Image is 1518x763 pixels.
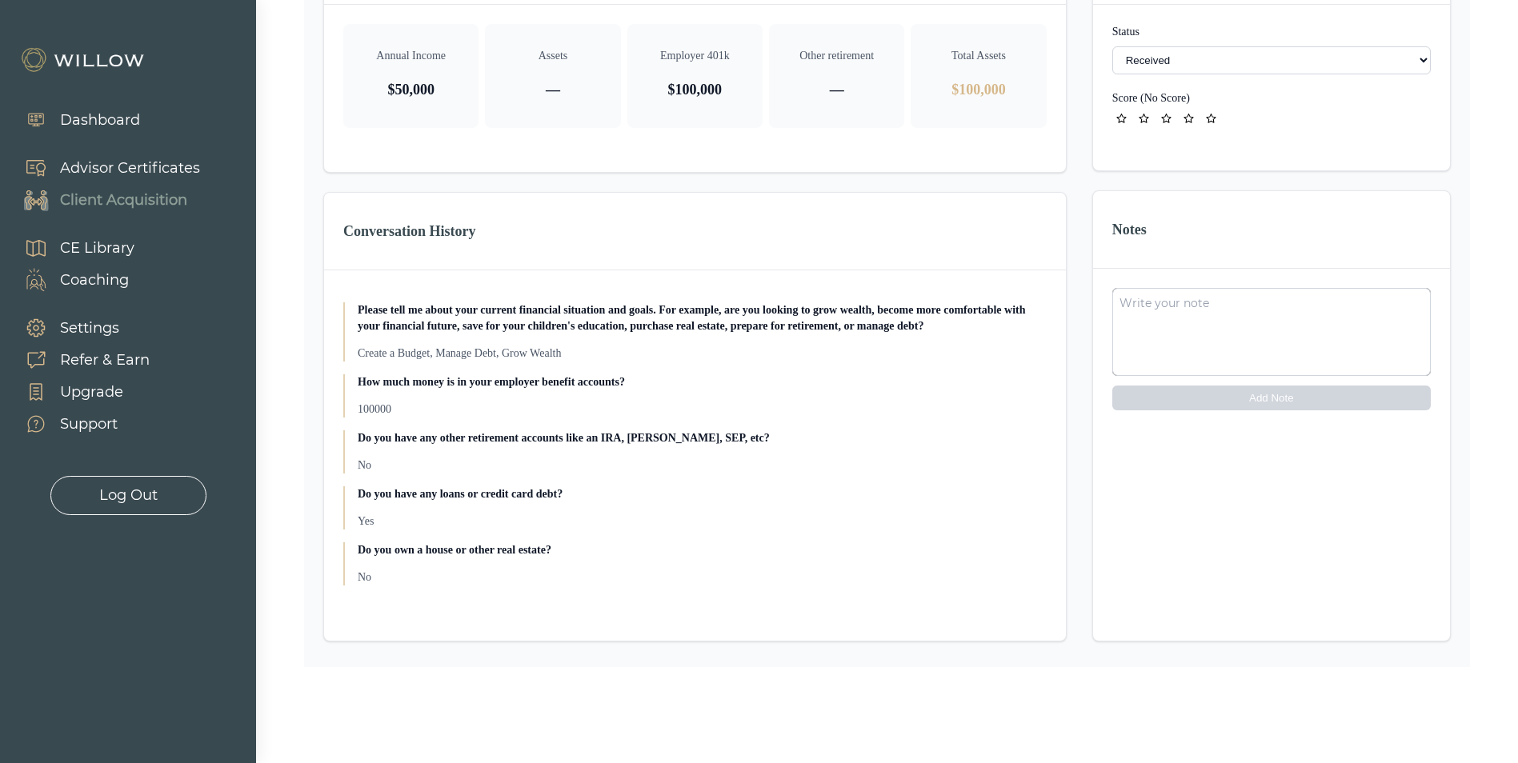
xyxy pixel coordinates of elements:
[923,78,1033,101] p: $100,000
[60,158,200,179] div: Advisor Certificates
[1180,110,1199,129] button: star
[60,413,118,435] div: Support
[8,104,140,136] a: Dashboard
[99,485,158,506] div: Log Out
[358,457,1047,473] p: No
[60,381,123,403] div: Upgrade
[60,270,129,291] div: Coaching
[358,401,1047,417] p: 100000
[498,78,607,101] p: —
[60,238,134,259] div: CE Library
[1135,110,1154,129] button: star
[8,184,200,216] a: Client Acquisition
[358,486,1047,502] p: Do you have any loans or credit card debt?
[356,48,466,64] p: Annual Income
[8,312,150,344] a: Settings
[1157,110,1176,129] button: star
[343,220,1047,242] h3: Conversation History
[8,232,134,264] a: CE Library
[60,190,187,211] div: Client Acquisition
[1112,385,1431,410] button: Add Note
[356,78,466,101] p: $50,000
[8,152,200,184] a: Advisor Certificates
[923,48,1033,64] p: Total Assets
[358,513,1047,529] p: Yes
[1112,24,1431,40] label: Status
[1112,92,1190,104] label: Score ( No Score )
[640,78,750,101] p: $100,000
[20,47,148,73] img: Willow
[782,78,891,101] p: —
[640,48,750,64] p: Employer 401k
[60,350,150,371] div: Refer & Earn
[358,374,1047,390] p: How much money is in your employer benefit accounts?
[60,318,119,339] div: Settings
[782,48,891,64] p: Other retirement
[8,376,150,408] a: Upgrade
[358,430,1047,446] p: Do you have any other retirement accounts like an IRA, [PERSON_NAME], SEP, etc?
[358,542,1047,558] p: Do you own a house or other real estate?
[1112,110,1131,129] button: star
[358,302,1047,334] p: Please tell me about your current financial situation and goals. For example, are you looking to ...
[1112,90,1190,106] button: ID
[60,110,140,131] div: Dashboard
[1112,218,1431,241] h3: Notes
[358,569,1047,585] p: No
[8,344,150,376] a: Refer & Earn
[498,48,607,64] p: Assets
[1202,110,1221,129] button: star
[8,264,134,296] a: Coaching
[358,346,1047,362] p: Create a Budget, Manage Debt, Grow Wealth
